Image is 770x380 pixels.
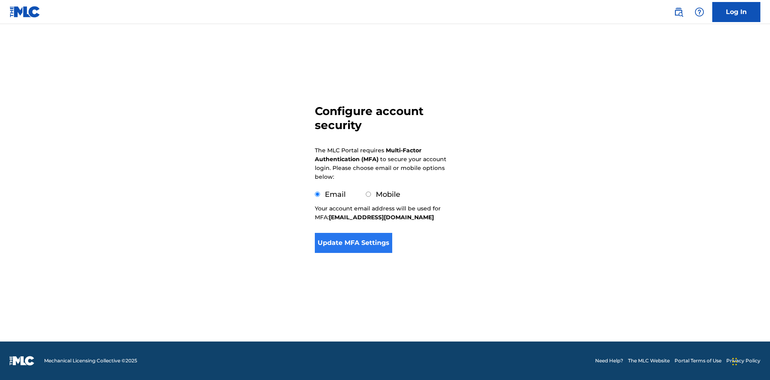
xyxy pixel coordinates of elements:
[315,104,455,132] h3: Configure account security
[671,4,687,20] a: Public Search
[674,7,683,17] img: search
[730,342,770,380] iframe: Chat Widget
[315,146,446,181] p: The MLC Portal requires to secure your account login. Please choose email or mobile options below:
[712,2,760,22] a: Log In
[628,357,670,364] a: The MLC Website
[10,356,34,366] img: logo
[315,204,455,222] p: Your account email address will be used for MFA:
[44,357,137,364] span: Mechanical Licensing Collective © 2025
[675,357,721,364] a: Portal Terms of Use
[325,190,346,199] label: Email
[329,214,434,221] strong: [EMAIL_ADDRESS][DOMAIN_NAME]
[376,190,400,199] label: Mobile
[726,357,760,364] a: Privacy Policy
[695,7,704,17] img: help
[691,4,707,20] div: Help
[10,6,41,18] img: MLC Logo
[315,233,392,253] button: Update MFA Settings
[595,357,623,364] a: Need Help?
[732,350,737,374] div: Drag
